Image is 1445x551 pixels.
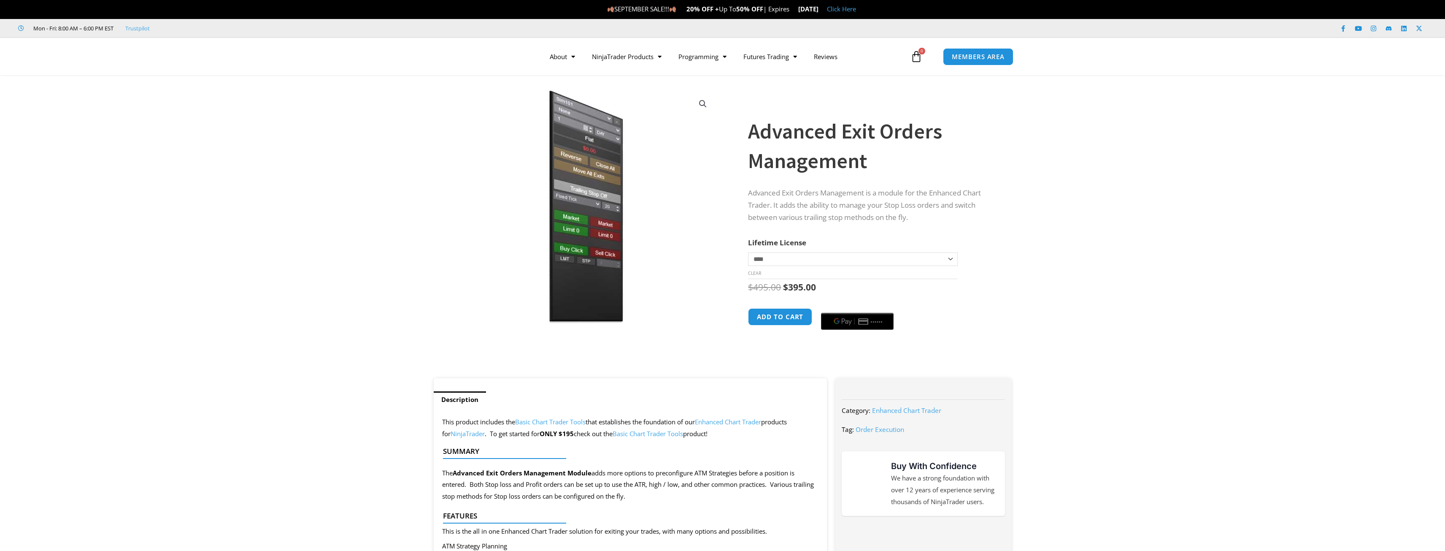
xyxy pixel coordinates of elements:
img: NinjaTrader Wordmark color RGB | Affordable Indicators – NinjaTrader [860,529,987,546]
a: View full-screen image gallery [695,96,710,111]
strong: Advanced Exit Orders Management Module [453,469,592,477]
span: Mon - Fri: 8:00 AM – 6:00 PM EST [31,23,113,33]
strong: 50% OFF [736,5,763,13]
img: mark thumbs good 43913 | Affordable Indicators – NinjaTrader [850,468,881,499]
h1: Advanced Exit Orders Management [748,117,994,176]
img: AdvancedStopLossMgmt [446,90,717,323]
h4: Features [443,512,811,520]
p: This product includes the that establishes the foundation of our products for . To get started for [442,416,819,440]
nav: Menu [541,47,908,66]
a: Clear options [748,270,761,276]
img: ⌛ [790,6,796,12]
strong: [DATE] [798,5,818,13]
a: Basic Chart Trader Tools [613,429,683,438]
label: Lifetime License [748,238,806,247]
a: Description [434,391,486,408]
a: Basic Chart Trader Tools [515,418,586,426]
a: 0 [898,44,935,69]
span: 0 [918,48,925,54]
span: SEPTEMBER SALE!!! Up To | Expires [607,5,798,13]
h4: Summary [443,447,811,456]
span: Tag: [842,425,854,434]
span: $ [748,281,753,293]
p: Advanced Exit Orders Management is a module for the Enhanced Chart Trader. It adds the ability to... [748,187,994,224]
bdi: 495.00 [748,281,781,293]
a: Futures Trading [735,47,805,66]
a: NinjaTrader [451,429,485,438]
img: 🍂 [670,6,676,12]
strong: ONLY $195 [540,429,574,438]
a: MEMBERS AREA [943,48,1013,65]
span: check out the product! [574,429,708,438]
img: LogoAI | Affordable Indicators – NinjaTrader [420,41,511,72]
span: MEMBERS AREA [952,54,1005,60]
a: Reviews [805,47,846,66]
a: Programming [670,47,735,66]
a: Enhanced Chart Trader [695,418,761,426]
p: The adds more options to preconfigure ATM Strategies before a position is entered. Both Stop loss... [442,467,819,503]
h3: Buy With Confidence [891,460,997,472]
span: Category: [842,406,870,415]
iframe: Secure payment input frame [819,307,895,308]
p: We have a strong foundation with over 12 years of experience serving thousands of NinjaTrader users. [891,472,997,508]
span: $ [783,281,788,293]
button: Add to cart [748,308,812,326]
strong: 20% OFF + [686,5,719,13]
a: Order Execution [856,425,904,434]
a: Trustpilot [125,23,150,33]
text: •••••• [871,319,884,325]
a: Click Here [827,5,856,13]
a: NinjaTrader Products [583,47,670,66]
bdi: 395.00 [783,281,816,293]
a: About [541,47,583,66]
a: Enhanced Chart Trader [872,406,941,415]
img: 🍂 [608,6,614,12]
button: Buy with GPay [821,313,894,330]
